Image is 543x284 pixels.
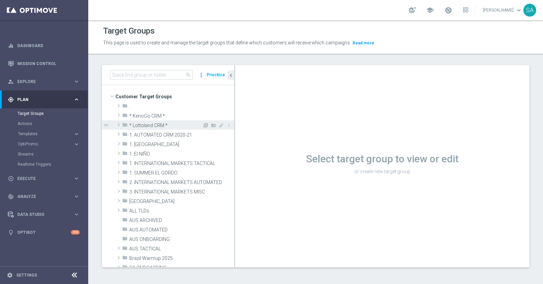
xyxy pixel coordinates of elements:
[7,194,80,199] button: track_changes Analyze keyboard_arrow_right
[73,96,80,103] i: keyboard_arrow_right
[198,70,205,80] i: more_vert
[17,80,73,84] span: Explore
[17,195,73,199] span: Analyze
[122,245,128,253] i: folder
[73,175,80,182] i: keyboard_arrow_right
[122,226,128,234] i: folder
[17,98,73,102] span: Plan
[129,265,234,271] span: CA ONBOARDING
[122,160,128,168] i: folder
[122,113,128,120] i: folder
[18,129,88,139] div: Templates
[426,6,434,14] span: school
[103,40,351,45] span: This page is used to create and manage the target groups that define which customers will receive...
[129,246,234,252] span: AUS TACTICAL
[18,142,67,146] span: OptiPromo
[17,37,80,55] a: Dashboard
[18,108,88,119] div: Target Groups
[73,211,80,218] i: keyboard_arrow_right
[122,255,128,263] i: folder
[129,189,234,195] span: 3. INTERNATIONAL MARKETS MISC
[8,55,80,73] div: Mission Control
[73,78,80,85] i: keyboard_arrow_right
[8,97,73,103] div: Plan
[18,132,73,136] div: Templates
[206,70,226,80] button: Prioritize
[7,176,80,181] button: play_circle_outline Execute keyboard_arrow_right
[129,208,234,214] span: ALL TLDs
[235,153,529,165] h1: Select target group to view or edit
[7,212,80,217] div: Data Studio keyboard_arrow_right
[352,39,375,47] button: Read more
[8,194,14,200] i: track_changes
[115,92,234,101] span: Customer Target Groups
[18,151,71,157] a: Streams
[8,97,14,103] i: gps_fixed
[122,207,128,215] i: folder
[8,229,14,236] i: lightbulb
[122,103,128,111] i: folder
[7,43,80,48] button: equalizer Dashboard
[17,212,73,217] span: Data Studio
[122,179,128,187] i: folder
[18,139,88,149] div: OptiPromo
[129,180,234,185] span: 2. INTERNATIONAL MARKETS AUTOMATED
[122,169,128,177] i: folder
[18,162,71,167] a: Realtime Triggers
[18,121,71,126] a: Actions
[110,70,193,80] input: Quick find group or folder
[227,70,234,80] button: chevron_left
[8,176,14,182] i: play_circle_outline
[16,273,37,277] a: Settings
[129,151,234,157] span: 1. El NI&#xD1;O
[219,123,224,128] i: Rename Folder
[8,176,73,182] div: Execute
[7,97,80,102] button: gps_fixed Plan keyboard_arrow_right
[18,159,88,169] div: Realtime Triggers
[129,161,234,166] span: 1. INTERNATIONAL MARKETS TACTICAL
[129,256,234,261] span: Brazil Warmup 2025
[18,111,71,116] a: Target Groups
[129,113,234,119] span: * KenoGo CRM *
[8,194,73,200] div: Analyze
[18,149,88,159] div: Streams
[515,6,523,14] span: keyboard_arrow_down
[73,131,80,137] i: keyboard_arrow_right
[17,55,80,73] a: Mission Control
[8,79,73,85] div: Explore
[122,217,128,225] i: folder
[103,26,155,36] h1: Target Groups
[186,72,191,78] span: search
[235,168,529,175] p: or create new target group
[7,79,80,84] button: person_search Explore keyboard_arrow_right
[122,236,128,244] i: folder
[18,131,80,137] button: Templates keyboard_arrow_right
[122,131,128,139] i: folder
[226,123,232,128] i: more_vert
[71,230,80,235] div: +10
[8,79,14,85] i: person_search
[129,237,234,242] span: AUS ONBOARDING
[18,142,73,146] div: OptiPromo
[8,37,80,55] div: Dashboard
[129,123,202,128] span: * Lottoland CRM *
[482,5,523,15] a: [PERSON_NAME]keyboard_arrow_down
[18,141,80,147] button: OptiPromo keyboard_arrow_right
[122,122,128,130] i: folder
[129,142,234,147] span: 1. EL GORDO
[7,230,80,235] div: lightbulb Optibot +10
[122,150,128,158] i: folder
[129,132,234,138] span: 1. AUTOMATED CRM 2020-21
[129,199,234,204] span: AFRICA
[228,72,234,79] i: chevron_left
[203,123,208,128] i: Add Target group
[129,227,234,233] span: AUS AUTOMATED
[18,132,67,136] span: Templates
[7,61,80,66] button: Mission Control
